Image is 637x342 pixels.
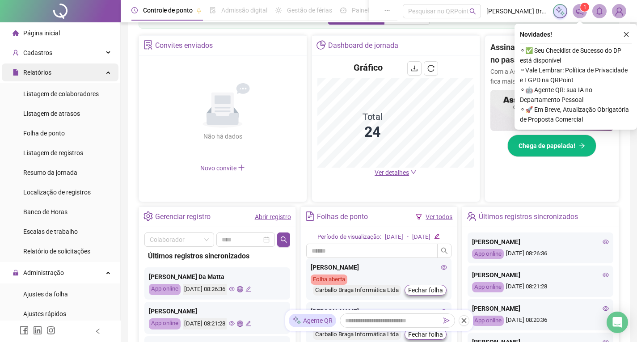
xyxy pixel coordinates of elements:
[237,286,243,292] span: global
[520,65,632,85] span: ⚬ Vale Lembrar: Política de Privacidade e LGPD na QRPoint
[289,314,336,327] div: Agente QR
[155,38,213,53] div: Convites enviados
[520,46,632,65] span: ⚬ ✅ Seu Checklist de Sucesso do DP está disponível
[143,211,153,221] span: setting
[375,169,409,176] span: Ver detalhes
[13,50,19,56] span: user-add
[472,249,609,259] div: [DATE] 08:26:36
[183,284,227,295] div: [DATE] 08:26:36
[441,264,447,270] span: eye
[23,189,91,196] span: Localização de registros
[313,329,401,340] div: Carballo Braga Informática Ltda
[143,40,153,50] span: solution
[23,49,52,56] span: Cadastros
[275,7,282,13] span: sun
[148,250,287,262] div: Últimos registros sincronizados
[595,7,603,15] span: bell
[23,69,51,76] span: Relatórios
[441,308,447,315] span: eye
[13,69,19,76] span: file
[472,270,609,280] div: [PERSON_NAME]
[229,286,235,292] span: eye
[328,38,398,53] div: Dashboard de jornada
[472,316,504,326] div: App online
[385,232,403,242] div: [DATE]
[405,329,447,340] button: Fechar folha
[375,169,417,176] a: Ver detalhes down
[507,135,596,157] button: Chega de papelada!
[46,326,55,335] span: instagram
[200,165,245,172] span: Novo convite
[427,65,435,72] span: reload
[255,213,291,220] a: Abrir registro
[490,67,614,86] p: Com a Assinatura Digital da QR, sua gestão fica mais ágil, segura e sem papelada.
[23,291,68,298] span: Ajustes da folha
[441,247,448,254] span: search
[479,209,578,224] div: Últimos registros sincronizados
[416,214,422,220] span: filter
[23,310,66,317] span: Ajustes rápidos
[23,110,80,117] span: Listagem de atrasos
[221,7,267,14] span: Admissão digital
[23,30,60,37] span: Página inicial
[411,65,418,72] span: download
[410,169,417,175] span: down
[95,328,101,334] span: left
[313,285,401,296] div: Carballo Braga Informática Ltda
[603,239,609,245] span: eye
[237,321,243,326] span: global
[13,30,19,36] span: home
[23,269,64,276] span: Administração
[520,85,632,105] span: ⚬ 🤖 Agente QR: sua IA no Departamento Pessoal
[340,7,346,13] span: dashboard
[580,3,589,12] sup: 1
[23,228,78,235] span: Escalas de trabalho
[472,282,504,292] div: App online
[603,272,609,278] span: eye
[181,131,264,141] div: Não há dados
[354,61,383,74] h4: Gráfico
[311,262,447,272] div: [PERSON_NAME]
[623,31,629,38] span: close
[245,286,251,292] span: edit
[311,307,447,317] div: [PERSON_NAME]
[155,209,211,224] div: Gerenciar registro
[23,208,67,215] span: Banco de Horas
[486,6,548,16] span: [PERSON_NAME] Braga Informática Ltda
[408,329,443,339] span: Fechar folha
[196,8,202,13] span: pushpin
[23,90,99,97] span: Listagem de colaboradores
[434,233,440,239] span: edit
[23,248,90,255] span: Relatório de solicitações
[13,270,19,276] span: lock
[407,232,409,242] div: -
[461,317,467,324] span: close
[384,7,390,13] span: ellipsis
[519,141,575,151] span: Chega de papelada!
[472,237,609,247] div: [PERSON_NAME]
[576,7,584,15] span: notification
[317,232,381,242] div: Período de visualização:
[305,211,315,221] span: file-text
[317,209,368,224] div: Folhas de ponto
[23,149,83,156] span: Listagem de registros
[20,326,29,335] span: facebook
[583,4,586,10] span: 1
[490,90,614,131] img: banner%2F02c71560-61a6-44d4-94b9-c8ab97240462.png
[316,40,326,50] span: pie-chart
[467,211,476,221] span: team
[520,30,552,39] span: Novidades !
[408,285,443,295] span: Fechar folha
[472,282,609,292] div: [DATE] 08:21:28
[143,7,193,14] span: Controle de ponto
[245,321,251,326] span: edit
[149,272,286,282] div: [PERSON_NAME] Da Matta
[23,169,77,176] span: Resumo da jornada
[579,143,585,149] span: arrow-right
[238,164,245,171] span: plus
[426,213,452,220] a: Ver todos
[352,7,387,14] span: Painel do DP
[210,7,216,13] span: file-done
[443,317,450,324] span: send
[149,284,181,295] div: App online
